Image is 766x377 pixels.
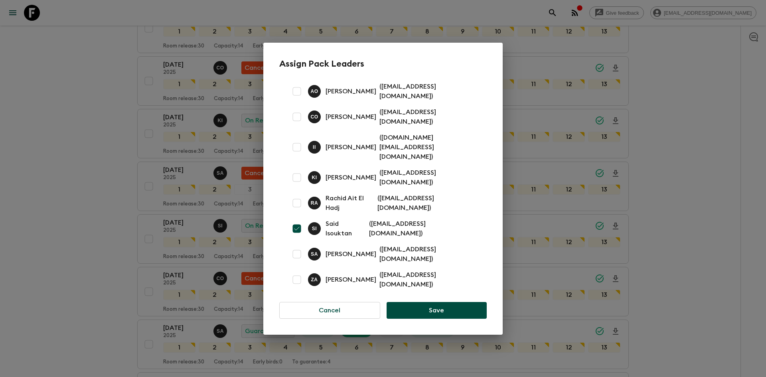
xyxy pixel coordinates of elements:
p: [PERSON_NAME] [326,275,376,284]
p: [PERSON_NAME] [326,249,376,259]
p: R A [311,200,318,206]
p: ( [EMAIL_ADDRESS][DOMAIN_NAME] ) [379,107,477,126]
p: ( [EMAIL_ADDRESS][DOMAIN_NAME] ) [377,193,477,213]
p: [PERSON_NAME] [326,142,376,152]
p: ( [EMAIL_ADDRESS][DOMAIN_NAME] ) [379,245,477,264]
p: C O [310,114,318,120]
h2: Assign Pack Leaders [279,59,487,69]
p: [PERSON_NAME] [326,173,376,182]
p: Rachid Ait El Hadj [326,193,374,213]
p: A O [310,88,318,95]
p: S I [312,225,317,232]
p: ( [EMAIL_ADDRESS][DOMAIN_NAME] ) [379,270,477,289]
p: [PERSON_NAME] [326,112,376,122]
p: K I [312,174,317,181]
p: S A [311,251,318,257]
p: ( [EMAIL_ADDRESS][DOMAIN_NAME] ) [379,168,477,187]
p: I I [313,144,316,150]
p: ( [EMAIL_ADDRESS][DOMAIN_NAME] ) [379,82,477,101]
p: Z A [311,276,318,283]
p: ( [EMAIL_ADDRESS][DOMAIN_NAME] ) [369,219,477,238]
p: Said Isouktan [326,219,366,238]
p: [PERSON_NAME] [326,87,376,96]
button: Save [387,302,487,319]
p: ( [DOMAIN_NAME][EMAIL_ADDRESS][DOMAIN_NAME] ) [379,133,477,162]
button: Cancel [279,302,380,319]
